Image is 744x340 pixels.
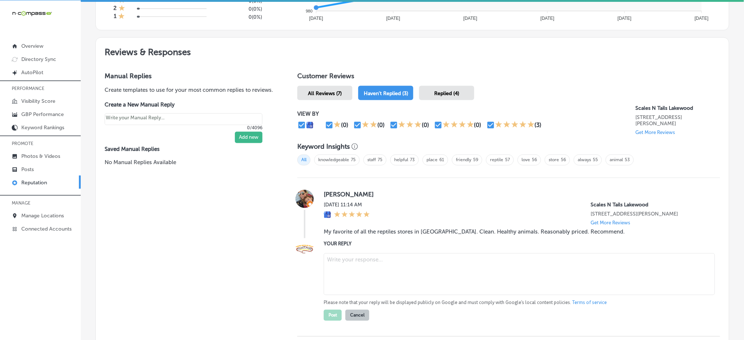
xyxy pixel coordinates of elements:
p: Directory Sync [21,56,56,62]
button: Cancel [345,310,369,321]
tspan: [DATE] [540,16,554,21]
a: friendly [456,158,471,163]
span: Haven't Replied (3) [364,90,408,97]
p: 0/4096 [105,125,262,130]
span: All [297,155,311,166]
button: Add new [235,132,262,143]
p: VIEW BY [297,111,635,117]
p: Reputation [21,180,47,186]
textarea: Create your Quick Reply [105,113,262,125]
p: Manage Locations [21,213,64,219]
blockquote: My favorite of all the reptiles stores in [GEOGRAPHIC_DATA]. Clean. Healthy animals. Reasonably p... [324,229,708,235]
h5: 0 ( 0% ) [213,6,262,12]
p: Overview [21,43,43,49]
tspan: [DATE] [309,16,323,21]
a: place [427,158,438,163]
label: Create a New Manual Reply [105,101,262,108]
p: AutoPilot [21,69,43,76]
h4: 1 [114,13,116,21]
a: 59 [473,158,478,163]
div: 1 Star [118,13,125,21]
button: Post [324,310,342,321]
a: 75 [351,158,356,163]
p: Scales N Tails Lakewood [591,202,708,208]
tspan: 980 [306,9,312,13]
a: 61 [439,158,444,163]
a: 55 [593,158,598,163]
div: 3 Stars [398,121,422,130]
tspan: [DATE] [694,16,708,21]
a: 56 [532,158,537,163]
h3: Keyword Insights [297,143,350,151]
a: 73 [410,158,415,163]
a: store [549,158,559,163]
label: YOUR REPLY [324,241,708,247]
a: 57 [505,158,510,163]
p: Connected Accounts [21,226,72,232]
p: GBP Performance [21,111,64,117]
div: 5 Stars [334,211,370,219]
div: 5 Stars [495,121,535,130]
p: 2099 Wadsworth Blvd Lakewood, CO 80214, US [636,114,720,127]
h2: Reviews & Responses [96,38,729,63]
p: Keyword Rankings [21,124,64,131]
p: Photos & Videos [21,153,60,159]
p: Posts [21,166,34,173]
a: Terms of service [572,300,607,306]
a: staff [367,158,376,163]
a: 56 [561,158,566,163]
div: 2 Stars [362,121,377,130]
span: Replied (4) [434,90,459,97]
p: Please note that your reply will be displayed publicly on Google and must comply with Google's lo... [324,300,708,306]
p: 2099 Wadsworth Blvd [591,211,708,217]
div: 1 Star [334,121,341,130]
label: [PERSON_NAME] [324,191,708,198]
img: 660ab0bf-5cc7-4cb8-ba1c-48b5ae0f18e60NCTV_CLogo_TV_Black_-500x88.png [12,10,52,17]
a: animal [610,158,623,163]
a: reptile [490,158,503,163]
img: Image [295,240,314,258]
h3: Manual Replies [105,72,274,80]
div: (0) [422,122,429,129]
span: All Reviews (7) [308,90,342,97]
a: helpful [394,158,408,163]
tspan: [DATE] [617,16,631,21]
h4: 2 [113,5,117,13]
a: 75 [378,158,382,163]
a: love [522,158,530,163]
label: [DATE] 11:14 AM [324,202,370,208]
div: (0) [474,122,482,129]
div: (0) [341,122,348,129]
h5: 0 ( 0% ) [213,14,262,20]
p: Get More Reviews [636,130,675,135]
p: No Manual Replies Available [105,159,274,167]
div: (3) [535,122,542,129]
a: knowledgeable [318,158,349,163]
a: always [578,158,591,163]
p: Visibility Score [21,98,55,104]
p: Create templates to use for your most common replies to reviews. [105,86,274,94]
label: Saved Manual Replies [105,146,274,153]
tspan: [DATE] [386,16,400,21]
div: (0) [377,122,385,129]
h1: Customer Reviews [297,72,720,83]
p: Get More Reviews [591,220,631,226]
tspan: [DATE] [463,16,477,21]
div: 4 Stars [443,121,474,130]
p: Scales N Tails Lakewood [636,105,720,111]
div: 1 Star [119,5,125,13]
a: 53 [625,158,630,163]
